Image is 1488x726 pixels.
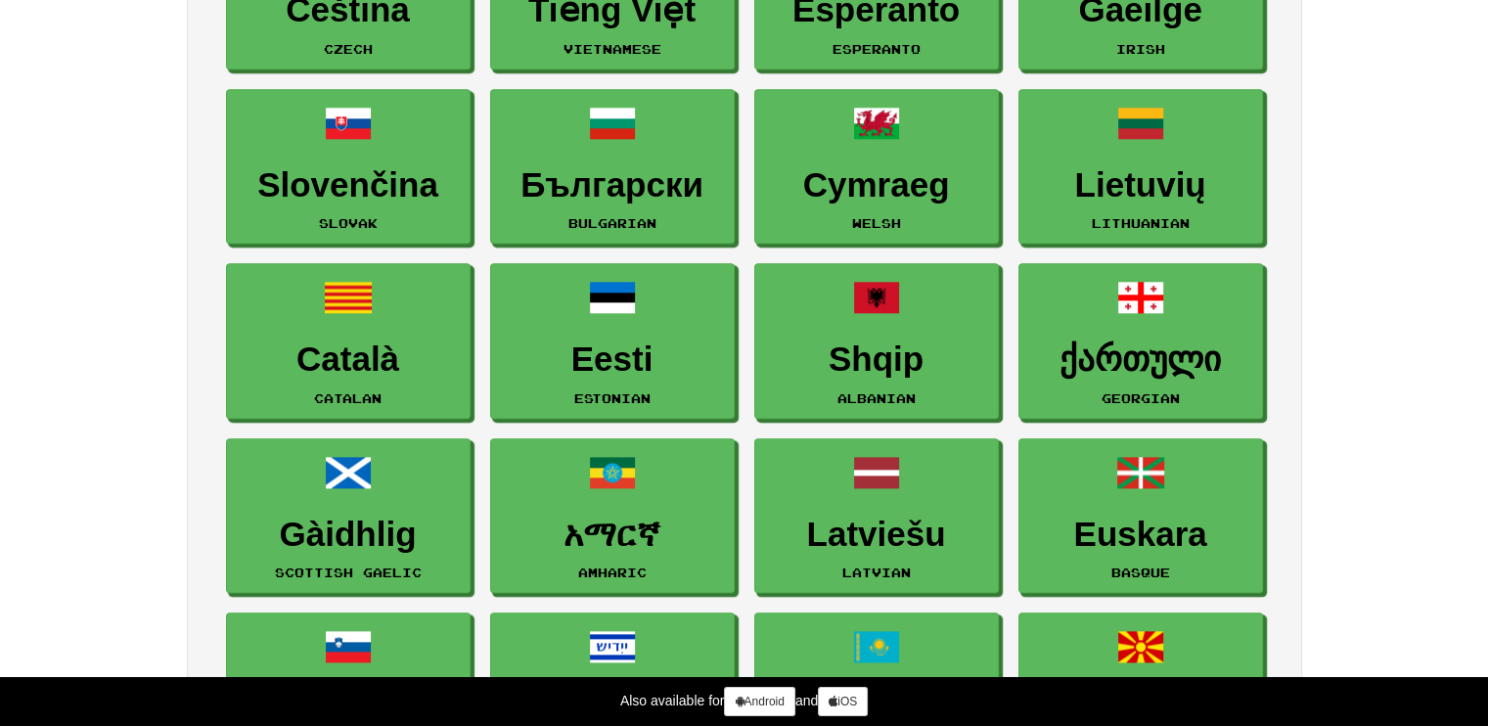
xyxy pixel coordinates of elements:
[501,166,724,204] h3: Български
[501,340,724,379] h3: Eesti
[837,391,916,405] small: Albanian
[765,340,988,379] h3: Shqip
[754,438,999,594] a: LatviešuLatvian
[564,42,661,56] small: Vietnamese
[1111,566,1170,579] small: Basque
[1029,516,1252,554] h3: Euskara
[765,516,988,554] h3: Latviešu
[578,566,647,579] small: Amharic
[490,89,735,245] a: БългарскиBulgarian
[226,89,471,245] a: SlovenčinaSlovak
[1018,263,1263,419] a: ქართულიGeorgian
[1018,438,1263,594] a: EuskaraBasque
[818,687,868,716] a: iOS
[490,263,735,419] a: EestiEstonian
[314,391,382,405] small: Catalan
[852,216,901,230] small: Welsh
[754,89,999,245] a: CymraegWelsh
[765,166,988,204] h3: Cymraeg
[324,42,373,56] small: Czech
[501,516,724,554] h3: አማርኛ
[1092,216,1190,230] small: Lithuanian
[1029,166,1252,204] h3: Lietuvių
[833,42,921,56] small: Esperanto
[1029,340,1252,379] h3: ქართული
[490,438,735,594] a: አማርኛAmharic
[724,687,794,716] a: Android
[568,216,656,230] small: Bulgarian
[574,391,651,405] small: Estonian
[226,263,471,419] a: CatalàCatalan
[275,566,422,579] small: Scottish Gaelic
[237,516,460,554] h3: Gàidhlig
[1116,42,1165,56] small: Irish
[226,438,471,594] a: GàidhligScottish Gaelic
[1018,89,1263,245] a: LietuviųLithuanian
[842,566,911,579] small: Latvian
[319,216,378,230] small: Slovak
[237,166,460,204] h3: Slovenčina
[237,340,460,379] h3: Català
[754,263,999,419] a: ShqipAlbanian
[1102,391,1180,405] small: Georgian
